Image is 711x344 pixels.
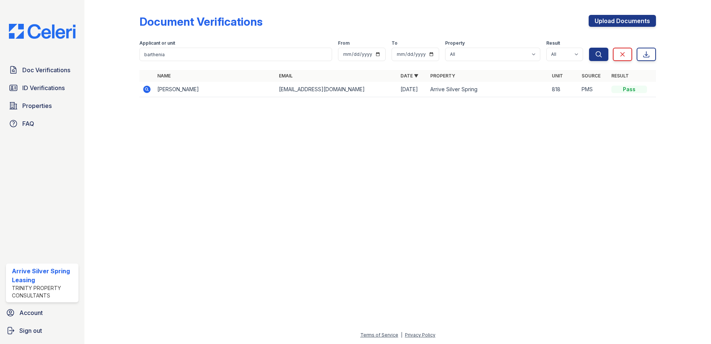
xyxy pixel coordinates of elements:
a: ID Verifications [6,80,78,95]
span: Properties [22,101,52,110]
a: Result [611,73,629,79]
a: Upload Documents [589,15,656,27]
a: Doc Verifications [6,63,78,77]
a: Name [157,73,171,79]
span: Sign out [19,326,42,335]
a: Account [3,305,81,320]
label: Result [546,40,560,46]
a: Sign out [3,323,81,338]
a: Date ▼ [400,73,418,79]
a: Terms of Service [360,332,398,338]
label: To [392,40,398,46]
div: Trinity Property Consultants [12,284,75,299]
span: Account [19,308,43,317]
td: [DATE] [398,82,427,97]
td: [EMAIL_ADDRESS][DOMAIN_NAME] [276,82,398,97]
td: Arrive Silver Spring [427,82,549,97]
input: Search by name, email, or unit number [139,48,332,61]
span: ID Verifications [22,83,65,92]
label: From [338,40,350,46]
img: CE_Logo_Blue-a8612792a0a2168367f1c8372b55b34899dd931a85d93a1a3d3e32e68fde9ad4.png [3,24,81,39]
label: Applicant or unit [139,40,175,46]
div: Arrive Silver Spring Leasing [12,267,75,284]
td: PMS [579,82,608,97]
a: Property [430,73,455,79]
div: | [401,332,402,338]
a: Source [582,73,601,79]
span: Doc Verifications [22,66,70,74]
a: Properties [6,98,78,113]
a: Privacy Policy [405,332,435,338]
div: Document Verifications [139,15,263,28]
a: Unit [552,73,563,79]
td: 818 [549,82,579,97]
a: Email [279,73,293,79]
div: Pass [611,86,647,93]
label: Property [445,40,465,46]
span: FAQ [22,119,34,128]
td: [PERSON_NAME] [154,82,276,97]
a: FAQ [6,116,78,131]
